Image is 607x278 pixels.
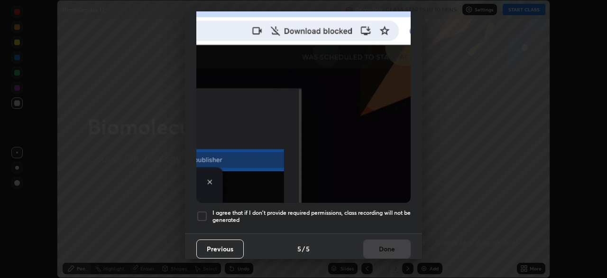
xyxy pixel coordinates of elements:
[306,244,310,254] h4: 5
[212,209,411,224] h5: I agree that if I don't provide required permissions, class recording will not be generated
[302,244,305,254] h4: /
[196,240,244,259] button: Previous
[297,244,301,254] h4: 5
